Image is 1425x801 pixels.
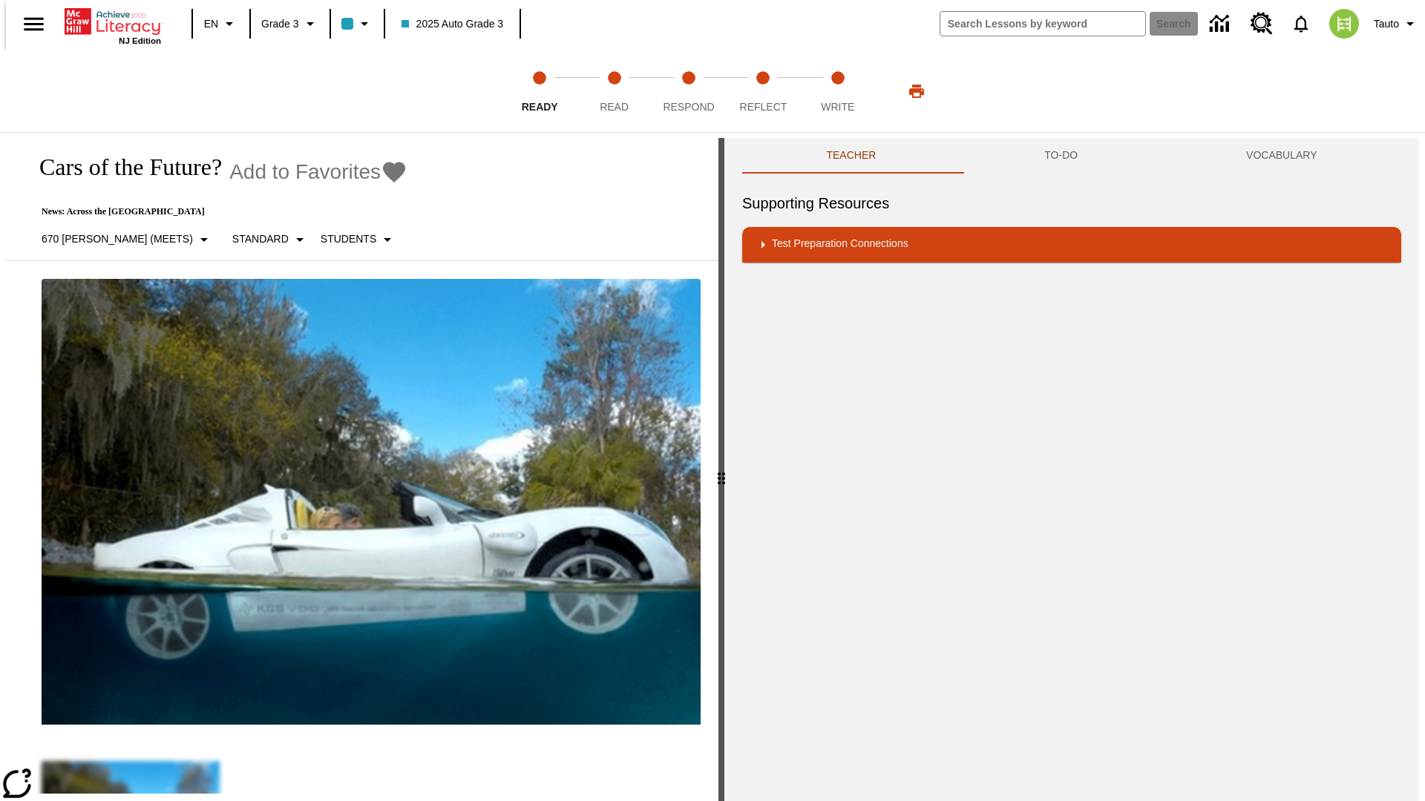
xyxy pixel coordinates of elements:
button: Teacher [742,138,960,174]
div: Test Preparation Connections [742,227,1401,263]
a: Notifications [1282,4,1320,43]
input: search field [940,12,1145,36]
span: Add to Favorites [229,160,381,184]
div: reading [6,138,718,794]
button: Respond step 3 of 5 [646,50,732,132]
span: Ready [522,101,558,113]
span: Write [821,101,854,113]
button: Ready step 1 of 5 [497,50,583,132]
div: Press Enter or Spacebar and then press right and left arrow keys to move the slider [718,138,724,801]
div: activity [724,138,1419,801]
button: Reflect step 4 of 5 [720,50,806,132]
a: Data Center [1201,4,1242,44]
p: 670 [PERSON_NAME] (Meets) [42,231,193,247]
button: Select Student [315,226,402,253]
button: Read step 2 of 5 [571,50,657,132]
h6: Supporting Resources [742,191,1401,215]
p: Students [321,231,376,247]
button: Language: EN, Select a language [197,10,245,37]
div: Instructional Panel Tabs [742,138,1401,174]
h1: Cars of the Future? [24,154,222,181]
p: News: Across the [GEOGRAPHIC_DATA] [24,206,407,217]
span: Grade 3 [261,16,299,32]
a: Resource Center, Will open in new tab [1242,4,1282,44]
button: TO-DO [960,138,1162,174]
span: 2025 Auto Grade 3 [402,16,504,32]
button: Profile/Settings [1368,10,1425,37]
div: Home [65,5,161,45]
button: Add to Favorites - Cars of the Future? [229,159,407,185]
button: VOCABULARY [1162,138,1401,174]
button: Class color is light blue. Change class color [335,10,379,37]
p: Standard [232,231,289,247]
p: Test Preparation Connections [772,236,908,254]
button: Scaffolds, Standard [226,226,315,253]
button: Print [893,78,940,105]
img: avatar image [1329,9,1359,39]
button: Select a new avatar [1320,4,1368,43]
button: Grade: Grade 3, Select a grade [255,10,325,37]
span: NJ Edition [119,36,161,45]
button: Write step 5 of 5 [795,50,881,132]
button: Select Lexile, 670 Lexile (Meets) [36,226,219,253]
button: Open side menu [12,2,56,46]
span: EN [204,16,218,32]
span: Tauto [1374,16,1399,32]
span: Reflect [740,101,787,113]
span: Respond [663,101,714,113]
span: Read [600,101,629,113]
img: High-tech automobile treading water. [42,279,701,725]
